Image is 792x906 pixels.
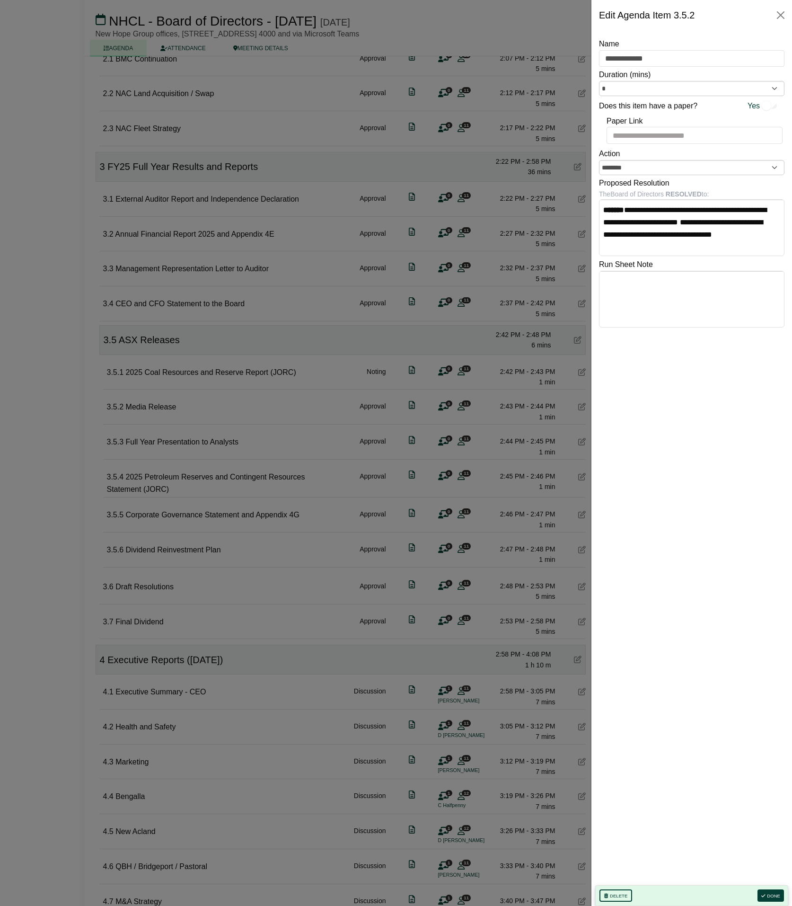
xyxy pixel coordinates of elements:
[599,69,651,81] label: Duration (mins)
[757,889,784,902] button: Done
[599,889,632,902] button: Delete
[599,8,695,23] div: Edit Agenda Item 3.5.2
[599,189,784,199] div: The Board of Directors to:
[666,190,702,198] b: RESOLVED
[599,177,669,189] label: Proposed Resolution
[773,8,788,23] button: Close
[607,115,643,127] label: Paper Link
[748,100,760,112] span: Yes
[599,100,697,112] label: Does this item have a paper?
[599,38,619,50] label: Name
[599,148,620,160] label: Action
[599,258,653,271] label: Run Sheet Note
